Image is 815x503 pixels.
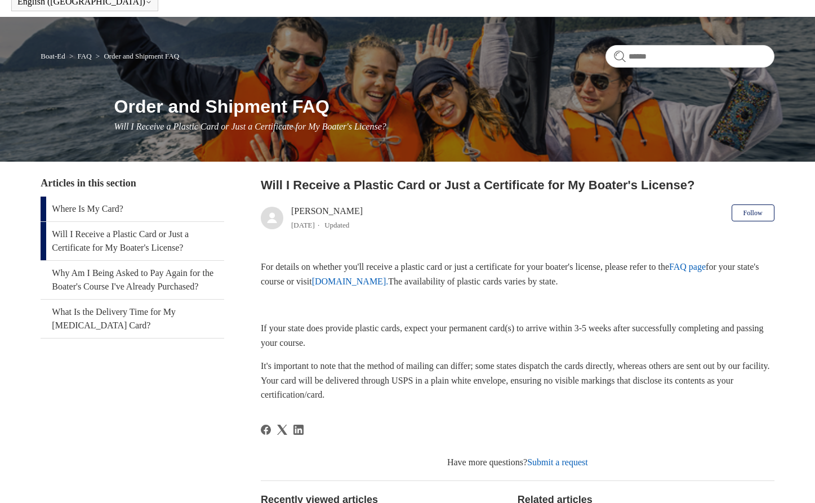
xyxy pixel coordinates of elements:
[261,321,774,350] p: If your state does provide plastic cards, expect your permanent card(s) to arrive within 3-5 week...
[312,277,389,286] a: [DOMAIN_NAME].
[41,222,224,260] a: Will I Receive a Plastic Card or Just a Certificate for My Boater's License?
[261,260,774,288] p: For details on whether you'll receive a plastic card or just a certificate for your boater's lice...
[41,52,67,60] li: Boat-Ed
[104,52,179,60] a: Order and Shipment FAQ
[605,45,774,68] input: Search
[41,177,136,189] span: Articles in this section
[277,425,287,435] svg: Share this page on X Corp
[261,359,774,402] p: It's important to note that the method of mailing can differ; some states dispatch the cards dire...
[41,261,224,299] a: Why Am I Being Asked to Pay Again for the Boater's Course I've Already Purchased?
[261,176,774,194] h2: Will I Receive a Plastic Card or Just a Certificate for My Boater's License?
[41,52,65,60] a: Boat-Ed
[261,425,271,435] a: Facebook
[261,425,271,435] svg: Share this page on Facebook
[324,221,349,229] li: Updated
[527,457,588,467] a: Submit a request
[293,425,304,435] a: LinkedIn
[277,425,287,435] a: X Corp
[67,52,93,60] li: FAQ
[291,221,315,229] time: 04/08/2025, 12:43
[114,122,386,131] span: Will I Receive a Plastic Card or Just a Certificate for My Boater's License?
[41,300,224,338] a: What Is the Delivery Time for My [MEDICAL_DATA] Card?
[261,456,774,469] div: Have more questions?
[93,52,179,60] li: Order and Shipment FAQ
[41,197,224,221] a: Where Is My Card?
[293,425,304,435] svg: Share this page on LinkedIn
[732,204,774,221] button: Follow Article
[291,204,363,232] div: [PERSON_NAME]
[114,93,774,120] h1: Order and Shipment FAQ
[669,262,706,271] a: FAQ page
[78,52,92,60] a: FAQ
